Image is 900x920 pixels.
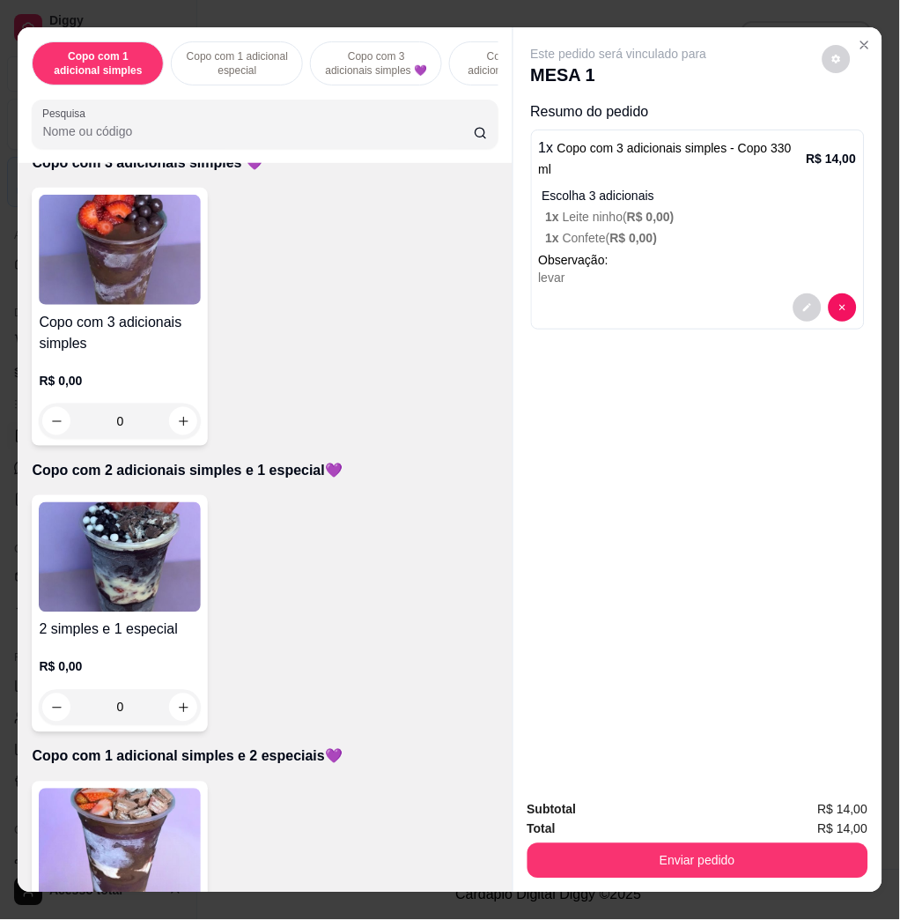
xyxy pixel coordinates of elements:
span: R$ 0,00 ) [610,231,658,245]
label: Pesquisa [42,106,92,121]
span: R$ 14,00 [818,820,868,839]
p: R$ 14,00 [807,150,857,167]
p: Observação: [539,251,857,269]
p: Este pedido será vinculado para [531,45,707,63]
span: Copo com 3 adicionais simples - Copo 330 ml [539,141,793,176]
p: Copo com 3 adicionais simples 💜 [325,49,427,78]
p: R$ 0,00 [39,658,201,676]
p: R$ 0,00 [39,372,201,390]
p: Copo com 2 adicionais simples e 1 especial💜 [464,49,566,78]
strong: Subtotal [527,803,577,817]
h4: 2 simples e 1 especial [39,620,201,641]
strong: Total [527,822,556,836]
p: Copo com 1 adicional simples e 2 especiais💜 [32,746,498,768]
p: 1 x [539,137,807,180]
img: product-image [39,195,201,305]
input: Pesquisa [42,122,474,140]
span: 1 x [546,210,563,224]
span: R$ 14,00 [818,800,868,820]
h4: Copo com 3 adicionais simples [39,312,201,354]
span: 1 x [546,231,563,245]
p: Copo com 3 adicionais simples 💜 [32,152,498,174]
button: Enviar pedido [527,843,868,879]
p: Confete ( [546,229,857,247]
img: product-image [39,789,201,899]
p: MESA 1 [531,63,707,87]
p: Resumo do pedido [531,101,865,122]
p: Escolha 3 adicionais [542,187,857,204]
p: Leite ninho ( [546,208,857,226]
p: Copo com 2 adicionais simples e 1 especial💜 [32,460,498,481]
button: decrease-product-quantity [823,45,851,73]
p: Copo com 1 adicional simples [47,49,149,78]
span: R$ 0,00 ) [627,210,675,224]
button: decrease-product-quantity [829,293,857,322]
p: Copo com 1 adicional especial [186,49,288,78]
button: decrease-product-quantity [793,293,822,322]
div: levar [539,269,857,286]
button: Close [851,31,879,59]
img: product-image [39,502,201,612]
